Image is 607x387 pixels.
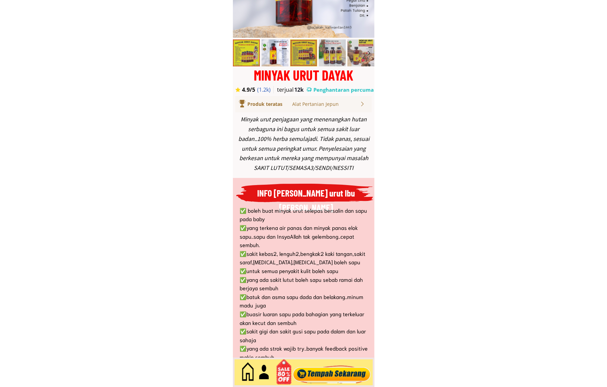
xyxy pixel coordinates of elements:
h3: terjual [277,86,300,93]
li: ✅batuk dan asma sapu dada dan belakang..minum madu juga [235,292,374,309]
li: ✅buasir luaran sapu pada bahagian yang terkeluar akan kecut dan sembuh [235,309,374,327]
h3: 4.9/5 [242,86,261,93]
div: Alat Pertanian Jepun [293,100,360,108]
div: Produk teratas [247,100,302,108]
li: ✅sakit gigi dan sakit gusi sapu pada dalam dan luar sahaja [235,327,374,344]
div: Minyak urut penjagaan yang menenangkan hutan serbaguna ini bagus untuk semua sakit luar badan..10... [236,115,371,173]
li: ✅ boleh buat minyak urut selepas bersalin dan sapu pada baby [235,206,374,223]
h3: (1.2k) [257,86,274,93]
h3: Penghantaran percuma [313,86,374,93]
div: MINYAK URUT DAYAK [233,68,374,82]
h3: 12k [294,86,306,93]
li: ✅yang ada sakit lutut boleh sapu sebab ramai dah berjaya sembuh [235,275,374,292]
li: ✅yang ada strok wajib try..banyak feedback positive makin sembuh [235,344,374,361]
li: ✅yang terkena air panas dan minyak panas elok sapu..sapu dan InsyaAllah tak gelembong..cepat sembuh. [235,223,374,249]
li: ✅sakit kebas2, lenguh2,bengkak2 kaki tangan,sakit saraf,[MEDICAL_DATA],[MEDICAL_DATA] boleh sapu [235,249,374,266]
li: ✅untuk semua penyakit kulit boleh sapu [235,266,374,275]
h3: INFO [PERSON_NAME] urut Ibu [PERSON_NAME] [253,186,360,215]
